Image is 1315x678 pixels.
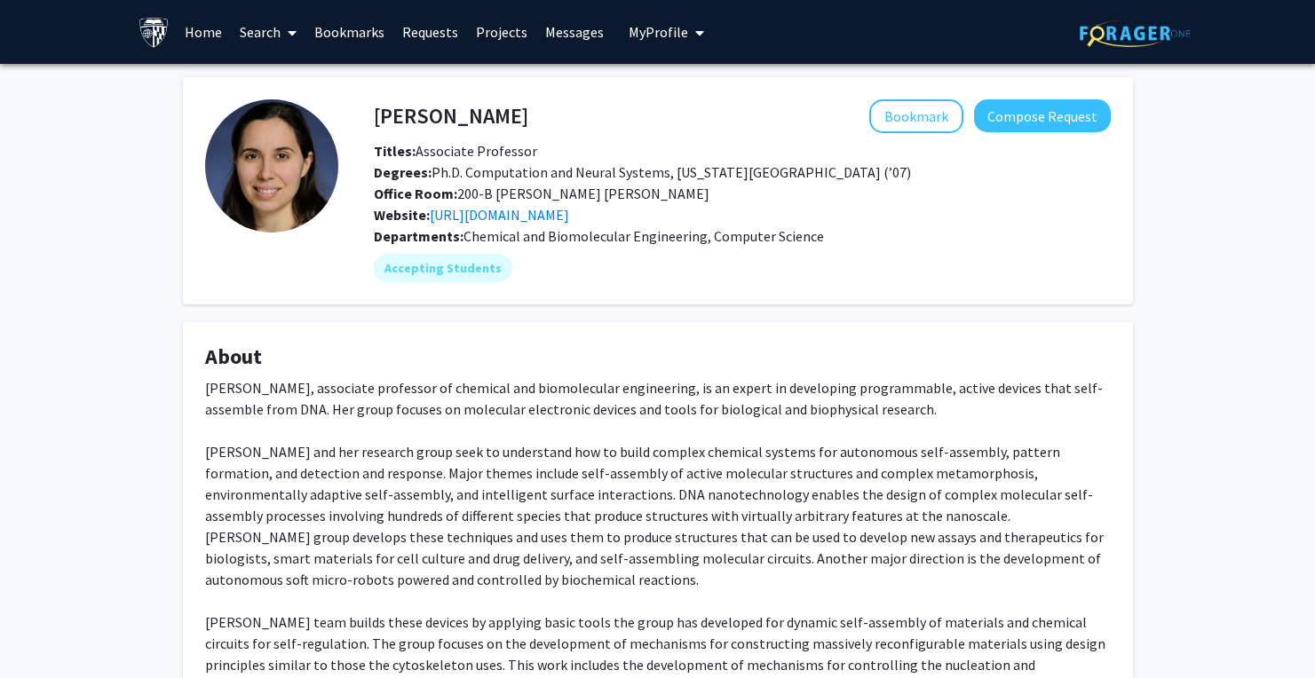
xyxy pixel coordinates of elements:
[974,99,1111,132] button: Compose Request to Rebecca Schulman
[374,254,512,282] mat-chip: Accepting Students
[374,163,911,181] span: Ph.D. Computation and Neural Systems, [US_STATE][GEOGRAPHIC_DATA] (’07)
[374,227,463,245] b: Departments:
[205,344,1111,370] h4: About
[139,17,170,48] img: Johns Hopkins University Logo
[430,206,569,224] a: Opens in a new tab
[374,142,537,160] span: Associate Professor
[467,1,536,63] a: Projects
[231,1,305,63] a: Search
[374,99,528,132] h4: [PERSON_NAME]
[536,1,613,63] a: Messages
[374,185,709,202] span: 200-B [PERSON_NAME] [PERSON_NAME]
[305,1,393,63] a: Bookmarks
[1080,20,1191,47] img: ForagerOne Logo
[463,227,824,245] span: Chemical and Biomolecular Engineering, Computer Science
[374,206,430,224] b: Website:
[205,99,338,233] img: Profile Picture
[374,142,416,160] b: Titles:
[869,99,963,133] button: Add Rebecca Schulman to Bookmarks
[13,598,75,665] iframe: Chat
[629,23,688,41] span: My Profile
[176,1,231,63] a: Home
[393,1,467,63] a: Requests
[374,163,432,181] b: Degrees:
[374,185,457,202] b: Office Room:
